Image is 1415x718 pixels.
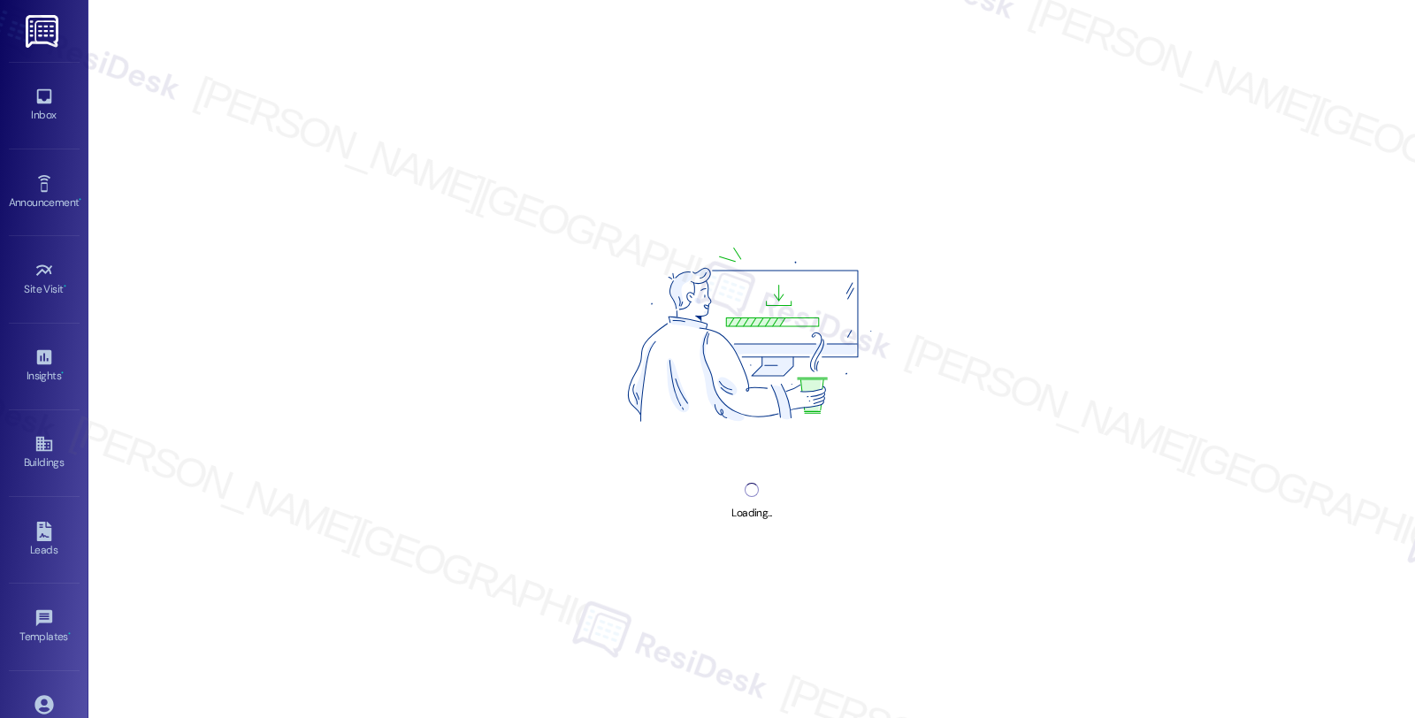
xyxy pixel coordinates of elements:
[26,15,62,48] img: ResiDesk Logo
[61,367,64,379] span: •
[9,256,80,303] a: Site Visit •
[9,516,80,564] a: Leads
[9,342,80,390] a: Insights •
[9,81,80,129] a: Inbox
[64,280,66,293] span: •
[9,603,80,651] a: Templates •
[68,628,71,640] span: •
[731,504,771,523] div: Loading...
[9,429,80,477] a: Buildings
[79,194,81,206] span: •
